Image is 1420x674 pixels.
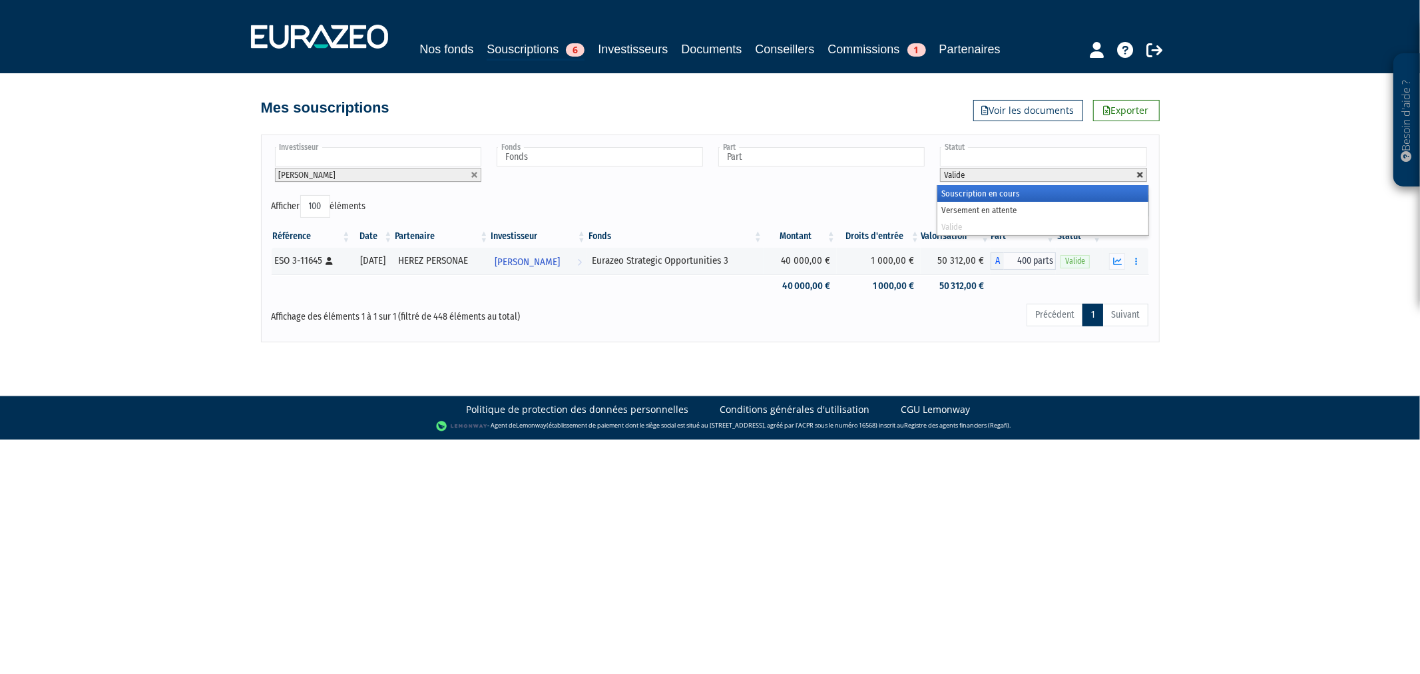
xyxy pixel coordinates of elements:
[837,225,921,248] th: Droits d'entrée: activer pour trier la colonne par ordre croissant
[837,274,921,298] td: 1 000,00 €
[756,40,815,59] a: Conseillers
[921,274,991,298] td: 50 312,00 €
[13,420,1407,433] div: - Agent de (établissement de paiement dont le siège social est situé au [STREET_ADDRESS], agréé p...
[251,25,388,49] img: 1732889491-logotype_eurazeo_blanc_rvb.png
[489,248,587,274] a: [PERSON_NAME]
[921,248,991,274] td: 50 312,00 €
[275,254,348,268] div: ESO 3-11645
[419,40,473,59] a: Nos fonds
[352,225,394,248] th: Date: activer pour trier la colonne par ordre croissant
[495,250,560,274] span: [PERSON_NAME]
[1399,61,1415,180] p: Besoin d'aide ?
[907,43,926,57] span: 1
[300,195,330,218] select: Afficheréléments
[764,274,837,298] td: 40 000,00 €
[436,420,487,433] img: logo-lemonway.png
[921,225,991,248] th: Valorisation: activer pour trier la colonne par ordre croissant
[837,248,921,274] td: 1 000,00 €
[1056,225,1102,248] th: Statut : activer pour trier la colonne par ordre d&eacute;croissant
[991,252,1004,270] span: A
[944,170,965,180] span: Valide
[279,170,336,180] span: [PERSON_NAME]
[1061,255,1090,268] span: Valide
[326,257,334,265] i: [Français] Personne physique
[393,225,489,248] th: Partenaire: activer pour trier la colonne par ordre croissant
[598,40,668,59] a: Investisseurs
[587,225,764,248] th: Fonds: activer pour trier la colonne par ordre croissant
[577,250,582,274] i: Voir l'investisseur
[467,403,689,416] a: Politique de protection des données personnelles
[272,302,626,324] div: Affichage des éléments 1 à 1 sur 1 (filtré de 448 éléments au total)
[764,225,837,248] th: Montant: activer pour trier la colonne par ordre croissant
[937,202,1148,218] li: Versement en attente
[489,225,587,248] th: Investisseur: activer pour trier la colonne par ordre croissant
[937,218,1148,235] li: Valide
[720,403,870,416] a: Conditions générales d'utilisation
[973,100,1083,121] a: Voir les documents
[937,185,1148,202] li: Souscription en cours
[1082,304,1103,326] a: 1
[991,252,1056,270] div: A - Eurazeo Strategic Opportunities 3
[681,40,742,59] a: Documents
[261,100,389,116] h4: Mes souscriptions
[487,40,585,61] a: Souscriptions6
[828,40,926,59] a: Commissions1
[764,248,837,274] td: 40 000,00 €
[939,40,1001,59] a: Partenaires
[516,421,547,430] a: Lemonway
[566,43,585,57] span: 6
[592,254,759,268] div: Eurazeo Strategic Opportunities 3
[272,225,352,248] th: Référence : activer pour trier la colonne par ordre croissant
[901,403,971,416] a: CGU Lemonway
[393,248,489,274] td: HEREZ PERSONAE
[357,254,389,268] div: [DATE]
[1093,100,1160,121] a: Exporter
[904,421,1009,430] a: Registre des agents financiers (Regafi)
[991,225,1056,248] th: Part: activer pour trier la colonne par ordre croissant
[1004,252,1056,270] span: 400 parts
[272,195,366,218] label: Afficher éléments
